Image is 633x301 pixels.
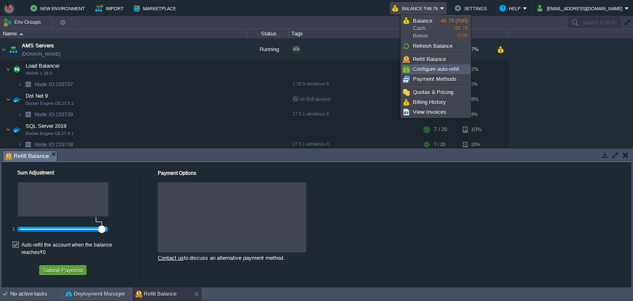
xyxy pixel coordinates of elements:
[6,91,11,108] img: AMDAwAAAACH5BAEAAAAALAAAAAABAAEAAAICRAEAOw==
[402,75,470,84] a: Payment Methods
[413,99,446,105] span: Billing History
[5,151,49,161] span: Refill Balance
[26,101,74,106] span: Docker Engine CE 27.5.1
[293,96,330,101] span: no SLB access
[34,111,74,118] span: 233739
[463,108,490,121] div: 8%
[11,91,23,108] img: AMDAwAAAACH5BAEAAAAALAAAAAABAAEAAAICRAEAOw==
[17,138,22,151] img: AMDAwAAAACH5BAEAAAAALAAAAAABAAEAAAICRAEAOw==
[441,18,468,24] span: 48.79 (INR)
[22,78,34,91] img: AMDAwAAAACH5BAEAAAAALAAAAAABAAEAAAICRAEAOw==
[35,141,56,148] span: Node ID:
[25,92,49,99] span: Dot Net 9
[402,98,470,107] a: Billing History
[413,89,453,95] span: Quotas & Pricing
[158,255,184,261] a: Contact us
[6,61,11,78] img: AMDAwAAAACH5BAEAAAAALAAAAAABAAEAAAICRAEAOw==
[25,93,49,99] a: Dot Net 9Docker Engine CE 27.5.1
[26,131,74,136] span: Docker Engine CE 27.5.1
[293,141,329,146] span: 27.5.1-almalinux-9
[34,81,74,88] a: Node ID:233737
[248,38,289,61] div: Running
[134,3,178,13] button: Marketplace
[6,121,11,138] img: AMDAwAAAACH5BAEAAAAALAAAAAABAAEAAAICRAEAOw==
[463,78,490,91] div: 2%
[413,17,441,40] span: Cash Bonus
[402,42,470,51] a: Refresh Balance
[25,122,68,129] span: SQL Server 2019
[158,170,196,176] label: Payment Options
[22,42,54,50] a: AMS Servers
[413,109,446,115] span: View Invoices
[25,63,61,69] a: Load BalancerNGINX 1.28.0
[463,38,490,61] div: 7%
[17,108,22,121] img: AMDAwAAAACH5BAEAAAAALAAAAAABAAEAAAICRAEAOw==
[21,241,136,256] label: Auto-refill the account when the balance reaches
[3,16,44,28] button: Env Groups
[248,29,288,38] div: Status
[34,141,74,148] span: 233738
[413,56,446,62] span: Refill Balance
[463,91,490,108] div: 8%
[402,65,470,74] a: Configure auto-refill
[25,123,68,129] a: SQL Server 2019Docker Engine CE 27.5.1
[463,61,490,78] div: 2%
[19,33,23,35] img: AMDAwAAAACH5BAEAAAAALAAAAAABAAEAAAICRAEAOw==
[3,2,15,14] img: Bitss Techniques
[22,50,60,58] a: [DOMAIN_NAME]
[293,111,329,116] span: 27.5.1-almalinux-9
[289,29,420,38] div: Tags
[463,121,490,138] div: 10%
[30,3,87,13] button: New Environment
[392,3,440,13] button: Balance ₹48.79
[66,290,125,298] button: Deployment Manager
[40,266,85,274] button: Submit Payment
[1,29,247,38] div: Name
[293,81,329,86] span: 1.28.0-almalinux-9
[26,71,52,76] span: NGINX 1.28.0
[413,43,452,49] span: Refresh Balance
[35,111,56,118] span: Node ID:
[0,38,7,61] img: AMDAwAAAACH5BAEAAAAALAAAAAABAAEAAAICRAEAOw==
[402,16,470,41] a: BalanceCashBonus48.79 (INR)48.790.00
[22,108,34,121] img: AMDAwAAAACH5BAEAAAAALAAAAAABAAEAAAICRAEAOw==
[6,170,54,176] label: Sum Adjustment
[463,138,490,151] div: 10%
[17,78,22,91] img: AMDAwAAAACH5BAEAAAAALAAAAAABAAEAAAICRAEAOw==
[11,61,23,78] img: AMDAwAAAACH5BAEAAAAALAAAAAABAAEAAAICRAEAOw==
[35,81,56,87] span: Node ID:
[22,138,34,151] img: AMDAwAAAACH5BAEAAAAALAAAAAABAAEAAAICRAEAOw==
[402,55,470,64] a: Refill Balance
[413,66,459,72] span: Configure auto-refill
[11,121,23,138] img: AMDAwAAAACH5BAEAAAAALAAAAAABAAEAAAICRAEAOw==
[413,76,457,82] span: Payment Methods
[402,108,470,117] a: View Invoices
[434,121,447,138] div: 7 / 20
[434,138,445,151] div: 7 / 20
[12,226,15,231] div: 1
[7,38,19,61] img: AMDAwAAAACH5BAEAAAAALAAAAAABAAEAAAICRAEAOw==
[136,290,177,298] button: Refill Balance
[402,88,470,97] a: Quotas & Pricing
[537,3,625,13] button: [EMAIL_ADDRESS][DOMAIN_NAME]
[499,3,523,13] button: Help
[25,62,61,69] span: Load Balancer
[95,3,126,13] button: Import
[441,18,468,39] span: 48.79 0.00
[10,287,62,301] div: No active tasks
[34,111,74,118] a: Node ID:233739
[34,81,74,88] span: 233737
[40,249,46,255] span: ₹0
[413,18,432,24] span: Balance
[34,141,74,148] a: Node ID:233738
[455,3,489,13] button: Settings
[158,252,306,261] div: to discuss an alternative payment method.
